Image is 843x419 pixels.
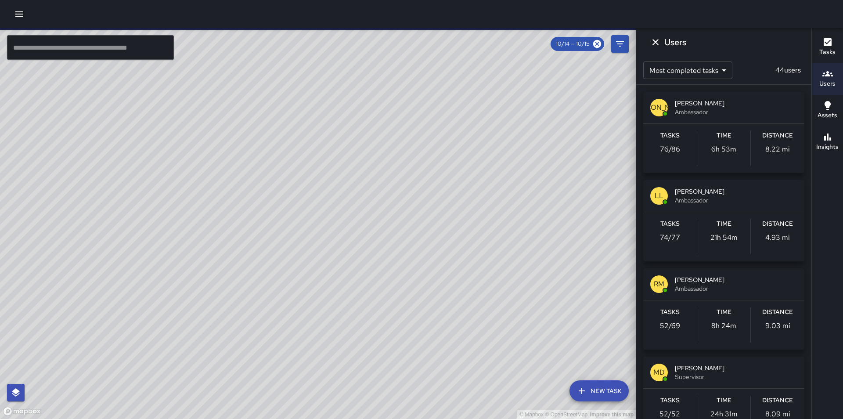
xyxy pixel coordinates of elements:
button: Dismiss [647,33,664,51]
button: LL[PERSON_NAME]AmbassadorTasks74/77Time21h 54mDistance4.93 mi [643,180,804,261]
span: Ambassador [675,284,797,293]
div: Most completed tasks [643,61,732,79]
button: Insights [812,126,843,158]
h6: Insights [816,142,839,152]
p: 52 / 69 [660,321,680,331]
h6: Time [717,219,731,229]
p: RM [654,279,664,289]
h6: Time [717,396,731,405]
button: RM[PERSON_NAME]AmbassadorTasks52/69Time8h 24mDistance9.03 mi [643,268,804,350]
h6: Assets [818,111,837,120]
div: 10/14 — 10/15 [551,37,604,51]
h6: Tasks [660,307,680,317]
h6: Tasks [660,219,680,229]
button: Tasks [812,32,843,63]
span: Ambassador [675,196,797,205]
button: Assets [812,95,843,126]
h6: Distance [762,219,793,229]
h6: Time [717,131,731,141]
h6: Tasks [660,131,680,141]
h6: Distance [762,396,793,405]
p: 8h 24m [711,321,736,331]
span: 10/14 — 10/15 [551,40,595,48]
h6: Users [664,35,686,49]
p: 74 / 77 [660,232,680,243]
span: Supervisor [675,372,797,381]
p: MD [653,367,665,378]
h6: Time [717,307,731,317]
span: [PERSON_NAME] [675,364,797,372]
span: [PERSON_NAME] [675,275,797,284]
h6: Distance [762,131,793,141]
p: 4.93 mi [765,232,790,243]
h6: Distance [762,307,793,317]
p: 21h 54m [710,232,738,243]
p: 44 users [772,65,804,76]
button: Users [812,63,843,95]
p: 6h 53m [711,144,736,155]
h6: Tasks [660,396,680,405]
p: [PERSON_NAME] [630,102,688,113]
button: Filters [611,35,629,53]
p: 9.03 mi [765,321,790,331]
span: Ambassador [675,108,797,116]
span: [PERSON_NAME] [675,187,797,196]
p: 76 / 86 [660,144,680,155]
button: New Task [569,380,629,401]
h6: Tasks [819,47,836,57]
p: LL [655,191,663,201]
button: [PERSON_NAME][PERSON_NAME]AmbassadorTasks76/86Time6h 53mDistance8.22 mi [643,92,804,173]
span: [PERSON_NAME] [675,99,797,108]
h6: Users [819,79,836,89]
p: 8.22 mi [765,144,790,155]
